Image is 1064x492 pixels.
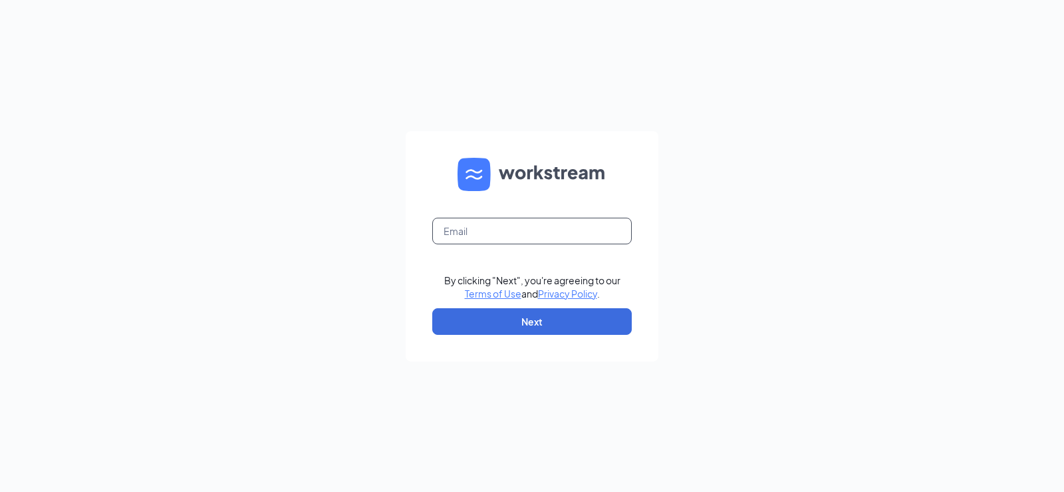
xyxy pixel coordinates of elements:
a: Privacy Policy [538,288,597,300]
img: WS logo and Workstream text [458,158,606,191]
a: Terms of Use [465,288,521,300]
button: Next [432,308,632,335]
input: Email [432,218,632,244]
div: By clicking "Next", you're agreeing to our and . [444,274,620,300]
